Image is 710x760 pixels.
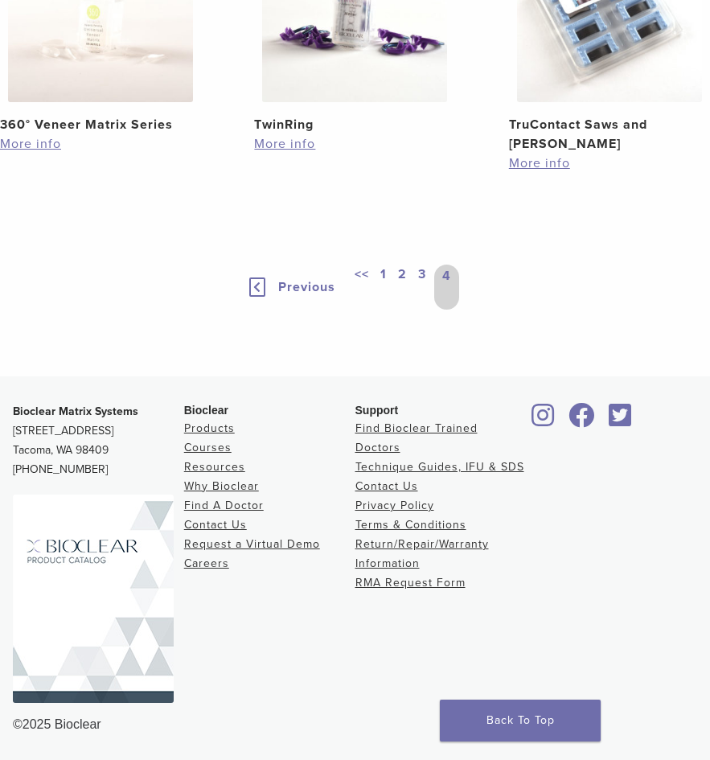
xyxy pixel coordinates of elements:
[278,279,335,295] span: Previous
[13,405,138,418] strong: Bioclear Matrix Systems
[13,715,697,734] div: ©2025 Bioclear
[184,557,229,570] a: Careers
[13,402,184,479] p: [STREET_ADDRESS] Tacoma, WA 98409 [PHONE_NUMBER]
[434,265,459,310] a: 4
[351,265,372,310] a: <<
[509,154,710,173] a: More info
[184,460,245,474] a: Resources
[563,413,600,429] a: Bioclear
[604,413,638,429] a: Bioclear
[184,518,247,532] a: Contact Us
[355,479,418,493] a: Contact Us
[355,421,478,454] a: Find Bioclear Trained Doctors
[254,134,455,154] a: More info
[184,499,264,512] a: Find A Doctor
[355,576,466,590] a: RMA Request Form
[184,441,232,454] a: Courses
[184,404,228,417] span: Bioclear
[355,518,466,532] a: Terms & Conditions
[355,537,489,570] a: Return/Repair/Warranty Information
[254,115,455,134] h2: TwinRing
[184,479,259,493] a: Why Bioclear
[395,265,410,310] a: 2
[355,499,434,512] a: Privacy Policy
[13,495,174,703] img: Bioclear
[377,265,390,310] a: 1
[184,537,320,551] a: Request a Virtual Demo
[184,421,235,435] a: Products
[526,413,560,429] a: Bioclear
[509,115,710,154] h2: TruContact Saws and [PERSON_NAME]
[415,265,429,310] a: 3
[355,460,524,474] a: Technique Guides, IFU & SDS
[440,700,601,742] a: Back To Top
[355,404,399,417] span: Support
